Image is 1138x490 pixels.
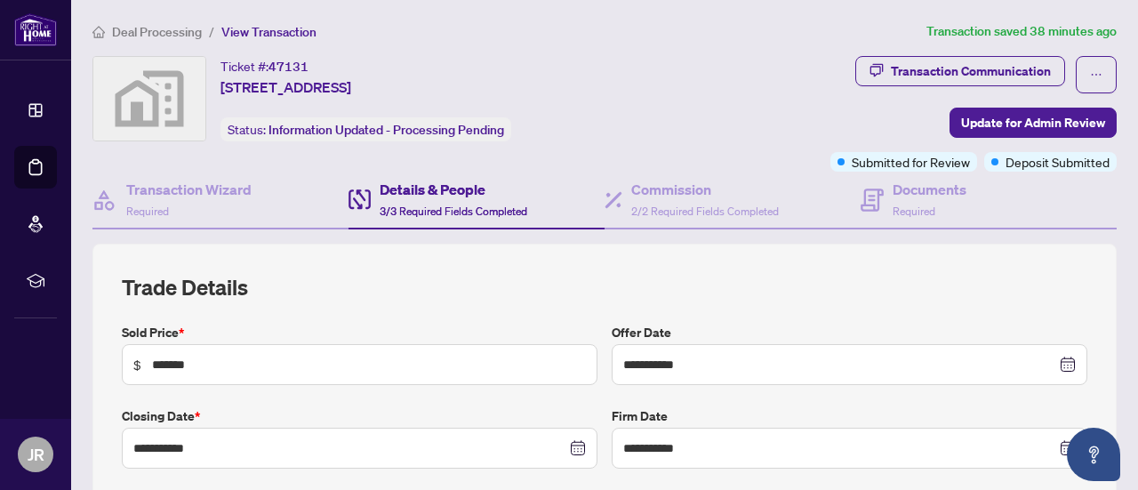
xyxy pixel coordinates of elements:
[1090,68,1102,81] span: ellipsis
[28,442,44,467] span: JR
[380,179,527,200] h4: Details & People
[122,273,1087,301] h2: Trade Details
[855,56,1065,86] button: Transaction Communication
[112,24,202,40] span: Deal Processing
[893,179,966,200] h4: Documents
[92,26,105,38] span: home
[950,108,1117,138] button: Update for Admin Review
[893,205,935,218] span: Required
[122,323,597,342] label: Sold Price
[220,117,511,141] div: Status:
[93,57,205,141] img: svg%3e
[133,355,141,374] span: $
[926,21,1117,42] article: Transaction saved 38 minutes ago
[14,13,57,46] img: logo
[1006,152,1110,172] span: Deposit Submitted
[268,122,504,138] span: Information Updated - Processing Pending
[852,152,970,172] span: Submitted for Review
[612,406,1087,426] label: Firm Date
[1067,428,1120,481] button: Open asap
[126,179,252,200] h4: Transaction Wizard
[209,21,214,42] li: /
[631,205,779,218] span: 2/2 Required Fields Completed
[220,76,351,98] span: [STREET_ADDRESS]
[126,205,169,218] span: Required
[122,406,597,426] label: Closing Date
[961,108,1105,137] span: Update for Admin Review
[380,205,527,218] span: 3/3 Required Fields Completed
[221,24,317,40] span: View Transaction
[612,323,1087,342] label: Offer Date
[220,56,309,76] div: Ticket #:
[891,57,1051,85] div: Transaction Communication
[631,179,779,200] h4: Commission
[268,59,309,75] span: 47131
